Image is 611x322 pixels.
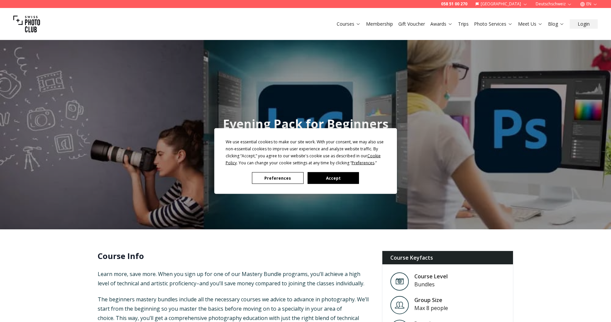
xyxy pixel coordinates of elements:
span: Cookie Policy [226,153,381,166]
button: Preferences [252,172,303,184]
div: Cookie Consent Prompt [214,128,397,194]
button: Accept [307,172,359,184]
span: Preferences [352,160,374,166]
div: We use essential cookies to make our site work. With your consent, we may also use non-essential ... [226,138,386,166]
